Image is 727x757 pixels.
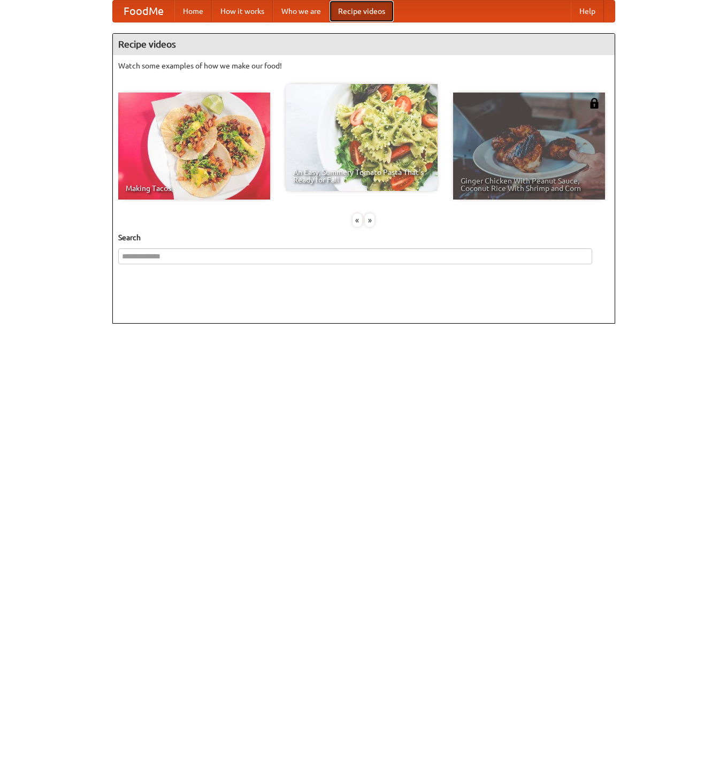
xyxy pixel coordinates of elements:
a: FoodMe [113,1,174,22]
a: How it works [212,1,273,22]
a: Making Tacos [118,93,270,200]
a: Recipe videos [330,1,394,22]
h5: Search [118,232,609,243]
p: Watch some examples of how we make our food! [118,60,609,71]
a: An Easy, Summery Tomato Pasta That's Ready for Fall [286,84,438,191]
h4: Recipe videos [113,34,615,55]
a: Help [571,1,604,22]
div: « [353,213,362,227]
span: Making Tacos [126,185,263,192]
img: 483408.png [589,98,600,109]
div: » [365,213,374,227]
a: Home [174,1,212,22]
a: Who we are [273,1,330,22]
span: An Easy, Summery Tomato Pasta That's Ready for Fall [293,169,430,183]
